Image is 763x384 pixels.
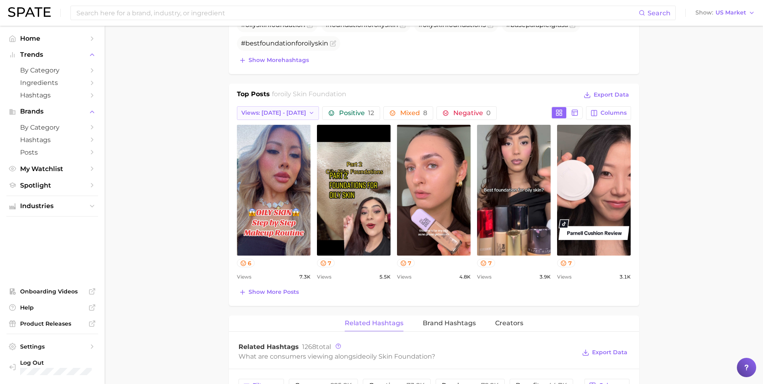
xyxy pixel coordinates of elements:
[580,347,629,358] button: Export Data
[8,7,51,17] img: SPATE
[249,57,309,64] span: Show more hashtags
[299,272,311,282] span: 7.3k
[315,39,328,47] span: skin
[397,272,411,282] span: Views
[20,124,84,131] span: by Category
[6,341,98,353] a: Settings
[345,320,403,327] span: Related Hashtags
[20,343,84,350] span: Settings
[6,318,98,330] a: Product Releases
[601,109,627,116] span: Columns
[6,49,98,61] button: Trends
[6,121,98,134] a: by Category
[20,79,84,87] span: Ingredients
[418,21,486,29] span: # s
[237,55,311,66] button: Show morehashtags
[477,259,495,267] button: 7
[245,21,256,29] span: oily
[6,105,98,118] button: Brands
[6,163,98,175] a: My Watchlist
[237,89,270,101] h1: Top Posts
[241,109,306,116] span: Views: [DATE] - [DATE]
[330,40,336,47] button: Flag as miscategorized or irrelevant
[20,320,84,327] span: Product Releases
[716,10,746,15] span: US Market
[20,304,84,311] span: Help
[239,351,576,362] div: What are consumers viewing alongside ?
[302,343,331,351] span: total
[453,110,491,116] span: Negative
[6,89,98,101] a: Hashtags
[557,259,575,267] button: 7
[325,21,398,29] span: # for
[249,289,299,295] span: Show more posts
[385,21,398,29] span: skin
[280,90,346,98] span: oily skin foundation
[260,39,296,47] span: foundation
[20,165,84,173] span: My Watchlist
[317,272,331,282] span: Views
[339,110,374,116] span: Positive
[695,10,713,15] span: Show
[304,39,315,47] span: oily
[648,9,670,17] span: Search
[6,64,98,76] a: by Category
[539,272,551,282] span: 3.9k
[423,21,434,29] span: oily
[241,39,328,47] span: #best for
[423,109,427,117] span: 8
[20,35,84,42] span: Home
[447,21,483,29] span: foundation
[486,109,491,117] span: 0
[20,288,84,295] span: Onboarding Videos
[459,272,471,282] span: 4.8k
[237,287,301,298] button: Show more posts
[269,21,305,29] span: foundation
[241,21,305,29] span: #
[20,359,92,366] span: Log Out
[302,343,316,351] span: 1268
[6,285,98,297] a: Onboarding Videos
[330,21,366,29] span: foundation
[368,109,374,117] span: 12
[20,182,84,189] span: Spotlight
[6,32,98,45] a: Home
[434,21,447,29] span: skin
[6,134,98,146] a: Hashtags
[20,108,84,115] span: Brands
[256,21,269,29] span: skin
[6,200,98,212] button: Industries
[20,136,84,144] span: Hashtags
[592,349,627,356] span: Export Data
[619,272,631,282] span: 3.1k
[477,272,492,282] span: Views
[379,272,391,282] span: 5.5k
[20,202,84,210] span: Industries
[20,66,84,74] span: by Category
[272,89,346,101] h2: for
[20,149,84,156] span: Posts
[366,353,432,360] span: oily skin foundation
[6,357,98,378] a: Log out. Currently logged in with e-mail CSnow@ulta.com.
[400,110,427,116] span: Mixed
[586,106,631,120] button: Columns
[237,106,319,120] button: Views: [DATE] - [DATE]
[76,6,639,20] input: Search here for a brand, industry, or ingredient
[6,301,98,314] a: Help
[423,320,476,327] span: Brand Hashtags
[495,320,523,327] span: Creators
[6,146,98,159] a: Posts
[6,179,98,192] a: Spotlight
[6,76,98,89] a: Ingredients
[237,272,251,282] span: Views
[20,91,84,99] span: Hashtags
[582,89,631,101] button: Export Data
[237,259,255,267] button: 6
[594,91,629,98] span: Export Data
[506,21,568,29] span: #baseparapielgrasa
[374,21,385,29] span: oily
[693,8,757,18] button: ShowUS Market
[397,259,415,267] button: 7
[239,343,299,351] span: Related Hashtags
[317,259,335,267] button: 7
